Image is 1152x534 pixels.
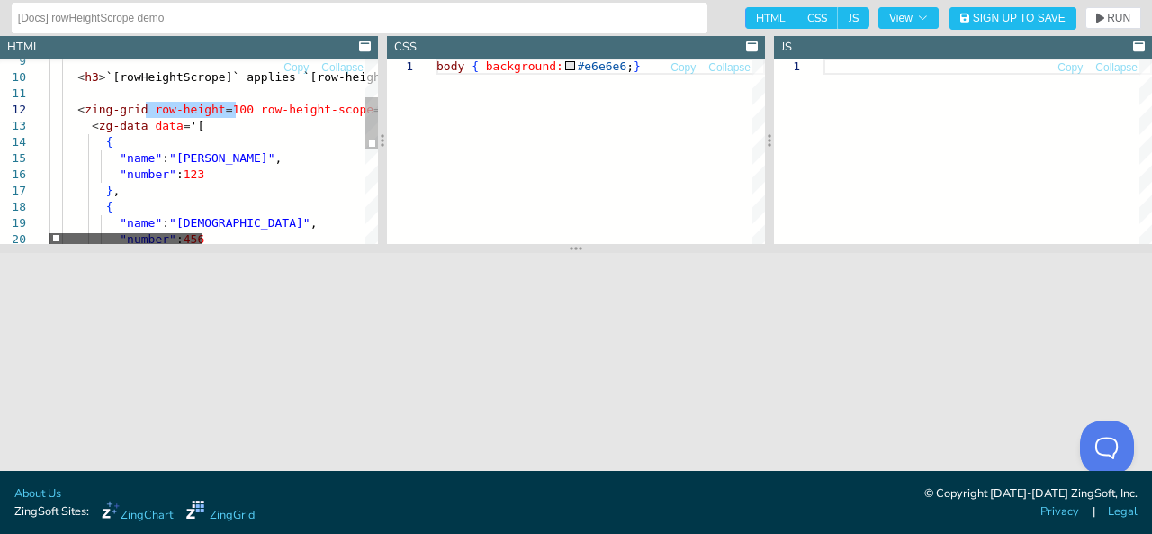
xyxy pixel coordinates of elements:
span: { [106,135,113,149]
span: < [77,103,85,116]
span: "number" [120,167,176,181]
span: "number" [120,232,176,246]
a: Legal [1108,503,1138,520]
a: ZingGrid [186,501,255,524]
span: : [176,232,184,246]
span: RUN [1107,13,1130,23]
span: 456 [184,232,204,246]
div: HTML [7,39,40,56]
a: About Us [14,485,61,502]
span: = [226,103,233,116]
span: row-height [155,103,225,116]
span: : [162,216,169,230]
span: `[rowHeightScrope]` applies `[row-height]` to spec [106,70,458,84]
div: JS [781,39,792,56]
span: zing-grid [85,103,148,116]
span: HTML [745,7,796,29]
span: } [634,59,641,73]
input: Untitled Demo [18,4,701,32]
div: © Copyright [DATE]-[DATE] ZingSoft, Inc. [924,485,1138,503]
span: Collapse [708,62,751,73]
button: Sign Up to Save [949,7,1076,30]
span: "name" [120,216,162,230]
span: , [112,184,120,197]
a: Privacy [1040,503,1079,520]
span: = [184,119,191,132]
button: Collapse [320,59,364,77]
button: Copy [670,59,697,77]
span: "[DEMOGRAPHIC_DATA]" [169,216,310,230]
span: row-height-scope [261,103,373,116]
span: ; [626,59,634,73]
span: > [99,70,106,84]
iframe: Toggle Customer Support [1080,421,1134,475]
span: background: [486,59,563,73]
div: 1 [774,59,800,75]
button: RUN [1085,7,1141,29]
button: Copy [1057,59,1084,77]
span: 123 [184,167,204,181]
button: Copy [283,59,310,77]
a: ZingChart [102,501,173,524]
div: 1 [387,59,413,75]
span: < [77,70,85,84]
span: Collapse [321,62,364,73]
button: View [878,7,939,29]
span: View [889,13,928,23]
span: data [155,119,183,132]
span: body [436,59,464,73]
span: , [310,216,318,230]
span: < [92,119,99,132]
span: JS [838,7,869,29]
span: { [106,200,113,213]
span: | [1093,503,1095,520]
button: Collapse [707,59,751,77]
div: CSS [394,39,417,56]
span: #e6e6e6 [577,59,626,73]
span: CSS [796,7,838,29]
span: , [274,151,282,165]
div: checkbox-group [745,7,869,29]
span: "[PERSON_NAME]" [169,151,274,165]
span: Copy [670,62,696,73]
button: Collapse [1094,59,1138,77]
span: } [106,184,113,197]
span: Sign Up to Save [973,13,1066,23]
span: { [472,59,479,73]
span: "name" [120,151,162,165]
span: : [162,151,169,165]
span: 100 [233,103,254,116]
span: : [176,167,184,181]
span: h3 [85,70,99,84]
span: zg-data [99,119,148,132]
span: Copy [1057,62,1083,73]
span: '[ [191,119,205,132]
span: Collapse [1095,62,1138,73]
span: ZingSoft Sites: [14,503,89,520]
span: Copy [283,62,309,73]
